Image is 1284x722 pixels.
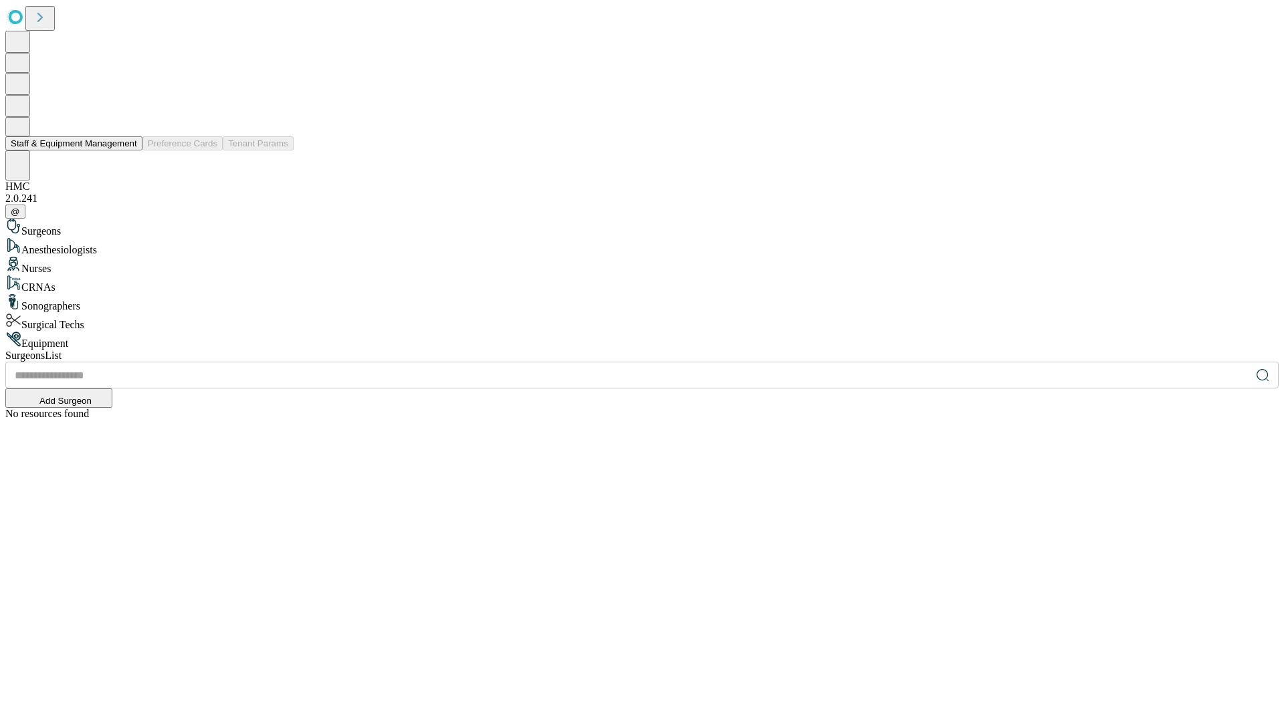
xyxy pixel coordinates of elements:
[5,350,1279,362] div: Surgeons List
[5,312,1279,331] div: Surgical Techs
[5,331,1279,350] div: Equipment
[5,193,1279,205] div: 2.0.241
[5,180,1279,193] div: HMC
[5,256,1279,275] div: Nurses
[5,237,1279,256] div: Anesthesiologists
[5,275,1279,293] div: CRNAs
[5,293,1279,312] div: Sonographers
[5,136,142,150] button: Staff & Equipment Management
[11,207,20,217] span: @
[5,205,25,219] button: @
[5,408,1279,420] div: No resources found
[142,136,223,150] button: Preference Cards
[39,396,92,406] span: Add Surgeon
[5,219,1279,237] div: Surgeons
[223,136,294,150] button: Tenant Params
[5,388,112,408] button: Add Surgeon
